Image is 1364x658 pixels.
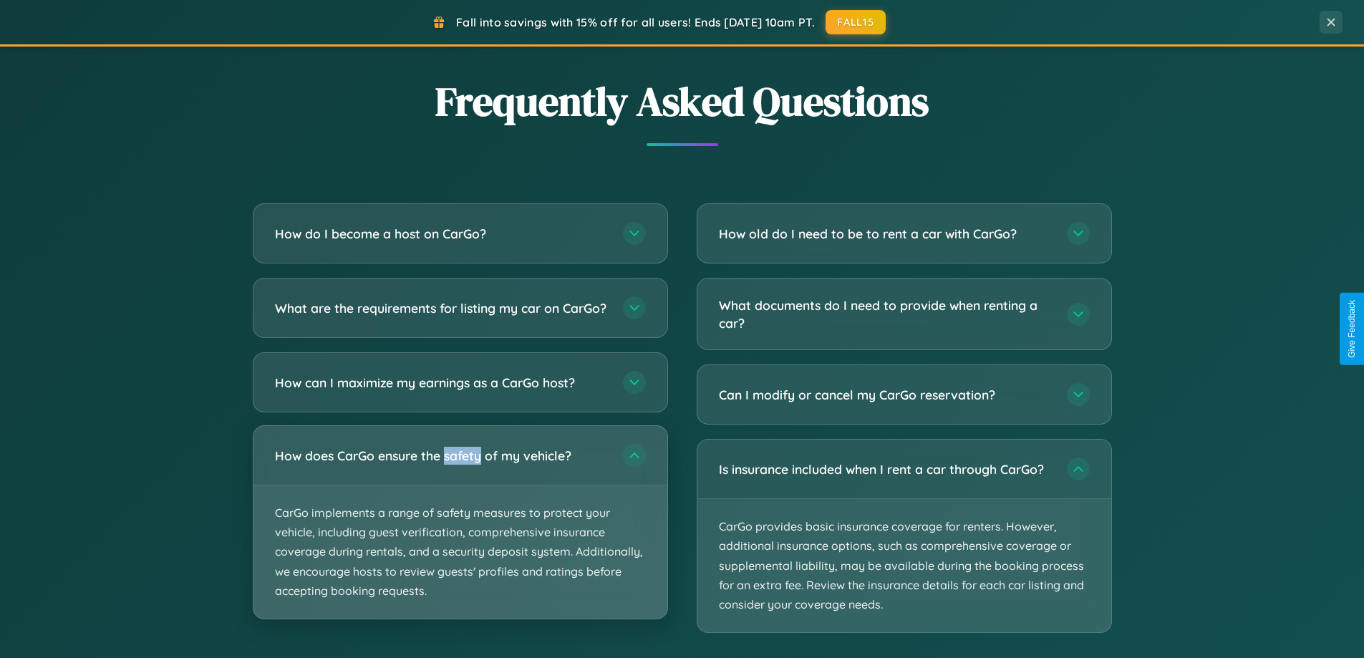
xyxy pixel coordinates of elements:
h3: Can I modify or cancel my CarGo reservation? [719,386,1053,404]
h2: Frequently Asked Questions [253,74,1112,129]
p: CarGo provides basic insurance coverage for renters. However, additional insurance options, such ... [697,499,1111,632]
h3: How old do I need to be to rent a car with CarGo? [719,225,1053,243]
h3: Is insurance included when I rent a car through CarGo? [719,460,1053,478]
h3: What documents do I need to provide when renting a car? [719,296,1053,332]
h3: How do I become a host on CarGo? [275,225,609,243]
h3: What are the requirements for listing my car on CarGo? [275,299,609,317]
p: CarGo implements a range of safety measures to protect your vehicle, including guest verification... [253,485,667,619]
button: FALL15 [826,10,886,34]
span: Fall into savings with 15% off for all users! Ends [DATE] 10am PT. [456,15,815,29]
div: Give Feedback [1347,300,1357,358]
h3: How can I maximize my earnings as a CarGo host? [275,374,609,392]
h3: How does CarGo ensure the safety of my vehicle? [275,447,609,465]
